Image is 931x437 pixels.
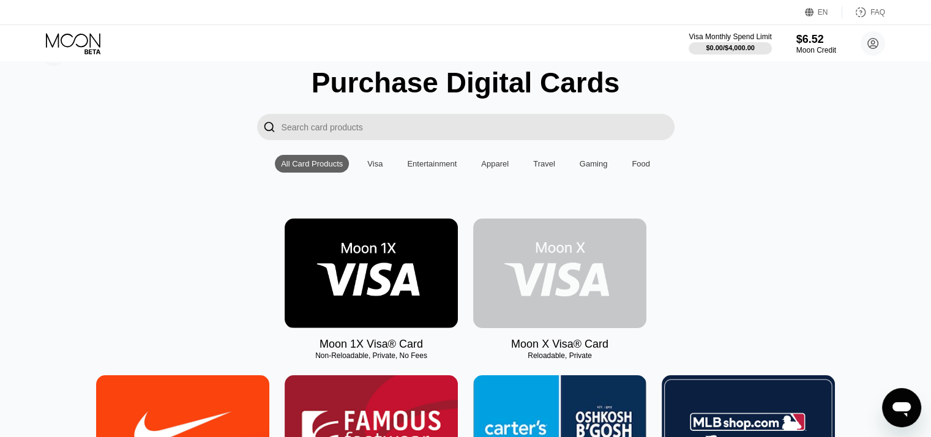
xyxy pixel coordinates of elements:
[263,120,275,134] div: 
[257,114,282,140] div: 
[527,155,561,173] div: Travel
[818,8,828,17] div: EN
[796,46,836,54] div: Moon Credit
[632,159,650,168] div: Food
[574,155,614,173] div: Gaming
[626,155,656,173] div: Food
[401,155,463,173] div: Entertainment
[312,66,620,99] div: Purchase Digital Cards
[796,33,836,46] div: $6.52
[796,33,836,54] div: $6.52Moon Credit
[285,351,458,360] div: Non-Reloadable, Private, No Fees
[882,388,921,427] iframe: Button to launch messaging window
[473,351,646,360] div: Reloadable, Private
[842,6,885,18] div: FAQ
[481,159,509,168] div: Apparel
[689,32,771,54] div: Visa Monthly Spend Limit$0.00/$4,000.00
[320,338,423,351] div: Moon 1X Visa® Card
[361,155,389,173] div: Visa
[282,114,675,140] input: Search card products
[275,155,349,173] div: All Card Products
[407,159,457,168] div: Entertainment
[805,6,842,18] div: EN
[475,155,515,173] div: Apparel
[281,159,343,168] div: All Card Products
[706,44,755,51] div: $0.00 / $4,000.00
[689,32,771,41] div: Visa Monthly Spend Limit
[533,159,555,168] div: Travel
[870,8,885,17] div: FAQ
[580,159,608,168] div: Gaming
[511,338,608,351] div: Moon X Visa® Card
[367,159,383,168] div: Visa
